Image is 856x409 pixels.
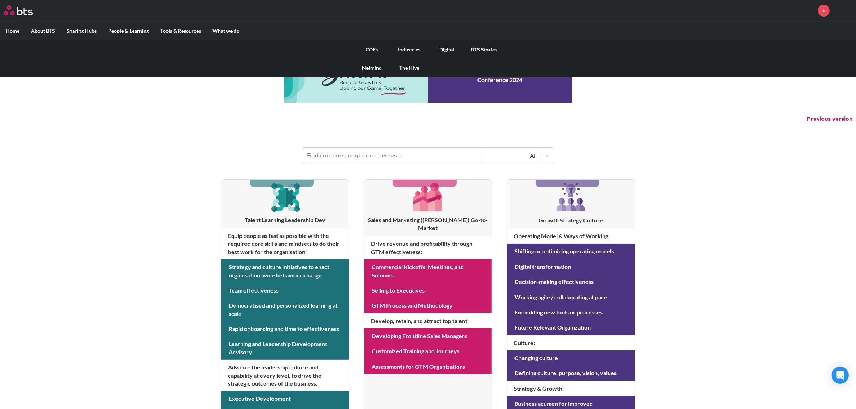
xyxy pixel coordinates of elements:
[832,367,849,384] div: Open Intercom Messenger
[4,5,33,15] img: BTS Logo
[61,22,102,40] label: Sharing Hubs
[507,229,635,244] h4: Operating Model & Ways of Working :
[835,2,852,19] a: Profile
[818,5,830,17] a: +
[835,2,852,19] img: Katrin Mulford
[207,22,245,40] label: What we do
[102,22,155,40] label: People & Learning
[486,152,537,160] div: All
[411,180,445,214] img: [object Object]
[507,335,635,350] h4: Culture :
[364,313,492,328] h4: Develop, retain, and attract top talent :
[302,148,482,164] input: Find contents, pages and demos...
[268,180,302,214] img: [object Object]
[221,360,349,391] h4: Advance the leadership culture and capability at every level, to drive the strategic outcomes of ...
[554,180,588,214] img: [object Object]
[364,216,492,232] h3: Sales and Marketing ([PERSON_NAME]) Go-to-Market
[364,236,492,259] h4: Drive revenue and profitability through GTM effectiveness :
[221,216,349,224] h3: Talent Learning Leadership Dev
[4,5,46,15] a: Go home
[221,228,349,259] h4: Equip people as fast as possible with the required core skills and mindsets to do their best work...
[25,22,61,40] label: About BTS
[507,381,635,396] h4: Strategy & Growth :
[155,22,207,40] label: Tools & Resources
[507,216,635,224] h3: Growth Strategy Culture
[807,115,852,123] button: Previous version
